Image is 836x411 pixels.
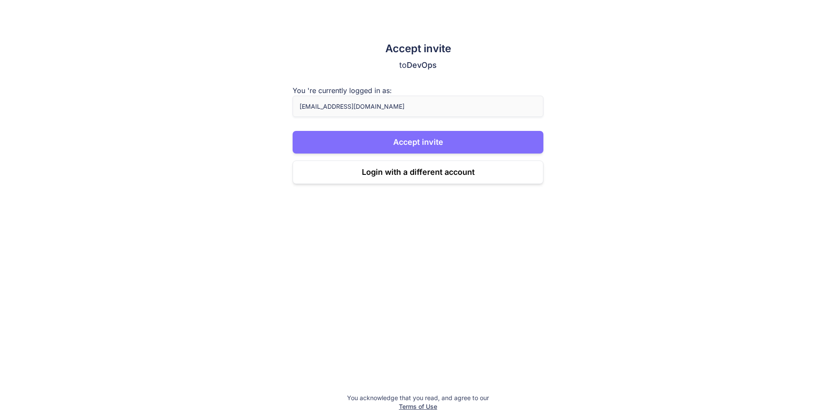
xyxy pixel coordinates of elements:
[293,59,543,71] p: to
[293,85,543,96] div: You 're currently logged in as:
[293,131,543,154] button: Accept invite
[293,42,543,56] h2: Accept invite
[407,60,437,70] span: DevOps
[347,402,489,411] p: Terms of Use
[347,394,489,402] p: You acknowledge that you read, and agree to our
[293,160,543,184] button: Login with a different account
